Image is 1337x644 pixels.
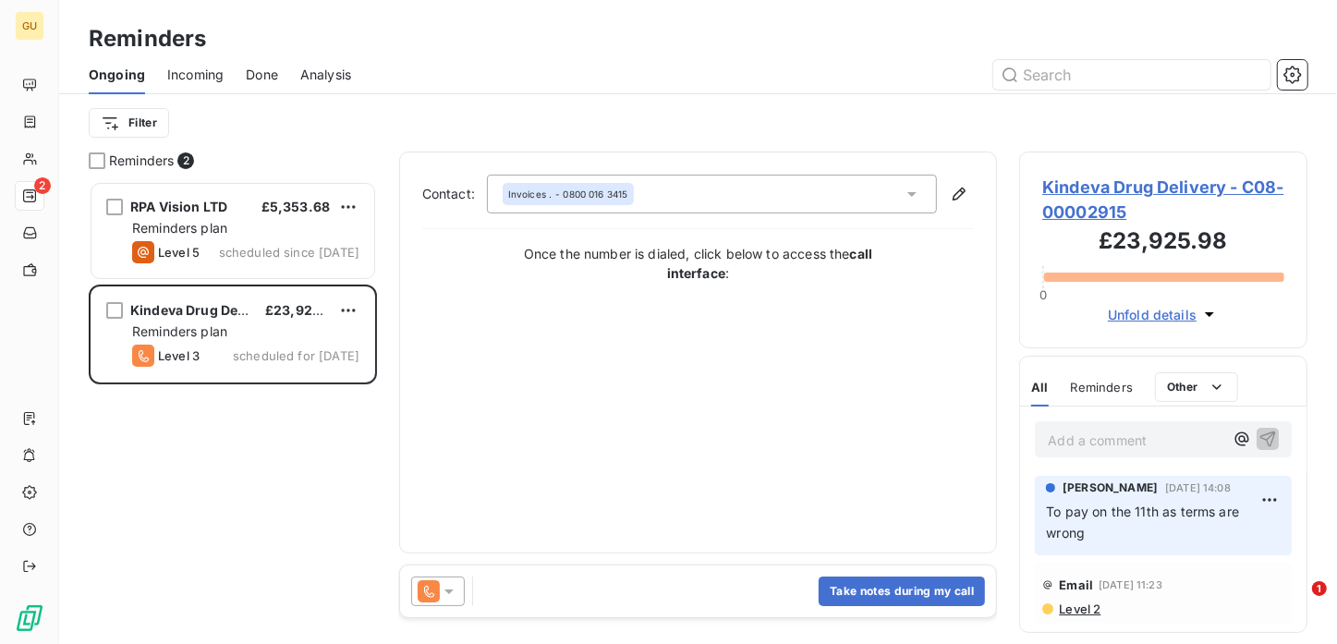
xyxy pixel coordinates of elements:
[819,577,985,606] button: Take notes during my call
[233,348,359,363] span: scheduled for [DATE]
[1071,380,1133,395] span: Reminders
[993,60,1270,90] input: Search
[1059,577,1093,592] span: Email
[1042,225,1284,261] h3: £23,925.98
[1312,581,1327,596] span: 1
[15,603,44,633] img: Logo LeanPay
[1099,579,1162,590] span: [DATE] 11:23
[15,11,44,41] div: GU
[1108,305,1197,324] span: Unfold details
[246,66,278,84] span: Done
[89,181,377,644] div: grid
[1274,581,1319,626] iframe: Intercom live chat
[300,66,351,84] span: Analysis
[158,245,200,260] span: Level 5
[130,302,273,318] span: Kindeva Drug Delivery
[261,199,330,214] span: £5,353.68
[508,188,553,200] span: Invoices .
[1046,504,1243,541] span: To pay on the 11th as terms are wrong
[1057,601,1100,616] span: Level 2
[89,66,145,84] span: Ongoing
[1155,372,1238,402] button: Other
[167,66,224,84] span: Incoming
[265,302,343,318] span: £23,925.98
[219,245,359,260] span: scheduled since [DATE]
[1165,482,1231,493] span: [DATE] 14:08
[1031,380,1048,395] span: All
[34,177,51,194] span: 2
[1102,304,1224,325] button: Unfold details
[514,244,883,283] p: Once the number is dialed, click below to access the :
[89,22,206,55] h3: Reminders
[177,152,194,169] span: 2
[508,188,628,200] div: - 0800 016 3415
[158,348,200,363] span: Level 3
[1039,287,1047,302] span: 0
[1042,175,1284,225] span: Kindeva Drug Delivery - C08-00002915
[422,185,487,203] label: Contact:
[1063,480,1158,496] span: [PERSON_NAME]
[132,220,227,236] span: Reminders plan
[89,108,169,138] button: Filter
[132,323,227,339] span: Reminders plan
[109,152,174,170] span: Reminders
[130,199,227,214] span: RPA Vision LTD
